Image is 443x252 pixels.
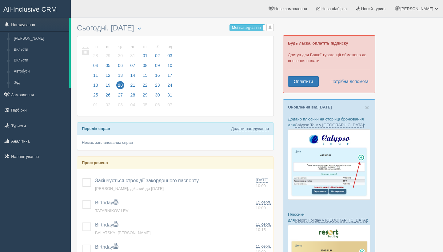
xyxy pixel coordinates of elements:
a: 18 [90,82,102,92]
a: 13 [114,72,126,82]
span: 16 [154,71,162,79]
span: 08 [141,61,149,69]
span: 29 [141,91,149,99]
span: 22 [141,81,149,89]
span: 30 [116,52,124,60]
a: 05 [139,101,151,111]
span: 26 [104,91,112,99]
a: Закінчується строк дії закордонного паспорту [95,178,199,183]
a: 20 [114,82,126,92]
span: 04 [129,101,137,109]
a: 28 [127,92,139,101]
span: 20 [116,81,124,89]
span: 17 [166,71,174,79]
a: 02 [102,101,114,111]
span: Новий турист [361,6,386,11]
span: 12 [104,71,112,79]
small: чт [129,44,137,49]
small: пн [92,44,100,49]
span: × [365,104,369,111]
a: 17 [164,72,174,82]
a: 07 [127,62,139,72]
a: 12 [102,72,114,82]
div: Доступ для Вашої турагенції обмежено до внесення оплати [283,35,375,93]
div: Немає запланованих справ [77,135,273,150]
a: 11 [90,72,102,82]
a: 30 [152,92,163,101]
span: 11 [92,71,100,79]
span: 10 [166,61,174,69]
span: 23 [154,81,162,89]
a: Вильоти [11,44,69,55]
p: Плюсики для : [288,211,370,223]
span: 11 серп. [256,244,271,249]
a: 23 [152,82,163,92]
a: 04 [127,101,139,111]
span: [DATE] [256,178,268,183]
span: 06 [116,61,124,69]
a: [PERSON_NAME] [11,33,69,44]
span: 28 [129,91,137,99]
span: 02 [104,101,112,109]
a: [PERSON_NAME], дійсний до [DATE] [95,186,164,191]
small: вт [104,44,112,49]
span: 28 [92,52,100,60]
a: Resort Holiday у [GEOGRAPHIC_DATA] [295,218,367,223]
a: 22 [139,82,151,92]
span: 15 [141,71,149,79]
span: Нова підбірка [321,6,347,11]
a: TATARNIKOV LEV [95,208,128,213]
h3: Сьогодні, [DATE] [77,24,274,33]
span: 13 [116,71,124,79]
b: Прострочено [82,160,108,165]
span: 10:15 [256,227,266,232]
span: 25 [92,91,100,99]
a: Додати нагадування [231,126,269,131]
a: 15 серп. 10:00 [256,199,271,211]
span: 19 [104,81,112,89]
span: Birthday [95,222,118,227]
a: 11 серп. 10:15 [256,222,271,233]
a: Автобуси [11,66,69,77]
a: 01 [90,101,102,111]
a: 10 [164,62,174,72]
span: 21 [129,81,137,89]
a: 06 [114,62,126,72]
small: ср [116,44,124,49]
a: Оновлення від [DATE] [288,105,332,109]
span: 29 [104,52,112,60]
span: [PERSON_NAME] [400,6,433,11]
b: Будь ласка, оплатіть підписку [288,41,348,45]
a: Вильоти [11,55,69,66]
span: Мої нагадування [232,26,261,30]
span: 06 [154,101,162,109]
a: 16 [152,72,163,82]
span: 07 [129,61,137,69]
a: [DATE] 10:00 [256,177,271,189]
a: 04 [90,62,102,72]
a: нд 03 [164,41,174,62]
span: 11 серп. [256,222,271,227]
small: пт [141,44,149,49]
a: 29 [139,92,151,101]
span: 27 [116,91,124,99]
span: 07 [166,101,174,109]
span: 01 [141,52,149,60]
a: сб 02 [152,41,163,62]
a: 05 [102,62,114,72]
span: BALATSKYI [PERSON_NAME] [95,230,150,235]
small: сб [154,44,162,49]
small: нд [166,44,174,49]
span: 05 [104,61,112,69]
span: 10:00 [256,206,266,210]
a: 19 [102,82,114,92]
a: 09 [152,62,163,72]
span: Нове замовлення [274,6,307,11]
a: 21 [127,82,139,92]
a: 06 [152,101,163,111]
b: Перелік справ [82,126,110,131]
span: 03 [116,101,124,109]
